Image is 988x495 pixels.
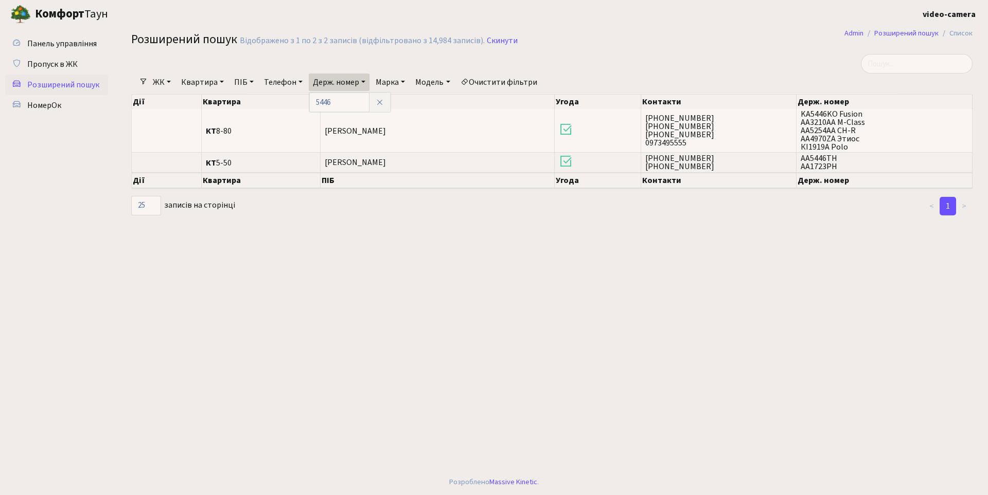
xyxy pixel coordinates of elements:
th: Угода [555,95,641,109]
a: Розширений пошук [874,28,939,39]
div: Розроблено . [449,476,539,488]
nav: breadcrumb [829,23,988,44]
th: Держ. номер [797,173,973,188]
select: записів на сторінці [131,196,161,215]
span: Таун [35,6,108,23]
th: Держ. номер [797,95,973,109]
span: Розширений пошук [131,30,237,48]
img: logo.png [10,4,31,25]
button: Переключити навігацію [129,6,154,23]
a: Панель управління [5,33,108,54]
a: Очистити фільтри [456,74,541,91]
a: Телефон [260,74,307,91]
th: ПІБ [321,173,555,188]
a: Розширений пошук [5,75,108,95]
span: НомерОк [27,100,61,111]
span: 5-50 [206,159,316,167]
label: записів на сторінці [131,196,235,215]
b: video-camera [923,9,976,20]
a: Скинути [487,36,518,46]
a: Марка [372,74,409,91]
th: Дії [132,173,202,188]
span: Панель управління [27,38,97,49]
th: Дії [132,95,202,109]
div: Відображено з 1 по 2 з 2 записів (відфільтровано з 14,984 записів). [240,36,485,46]
a: Admin [844,28,863,39]
li: Список [939,28,973,39]
a: ЖК [149,74,175,91]
a: Квартира [177,74,228,91]
a: Пропуск в ЖК [5,54,108,75]
span: [PERSON_NAME] [325,157,386,169]
span: 8-80 [206,127,316,135]
b: Комфорт [35,6,84,22]
a: 1 [940,197,956,215]
input: Пошук... [861,54,973,74]
a: Держ. номер [309,74,369,91]
a: НомерОк [5,95,108,116]
span: АА5446ТН АА1723РН [801,154,968,171]
th: Квартира [202,95,321,109]
span: Розширений пошук [27,79,99,90]
th: ПІБ [321,95,555,109]
th: Контакти [641,173,797,188]
span: [PERSON_NAME] [325,125,386,137]
th: Угода [555,173,641,188]
a: Massive Kinetic [489,476,537,487]
a: Модель [411,74,454,91]
b: КТ [206,125,216,137]
span: KA5446KO Fusion AA3210AA M-Class AA5254AA CH-R AA4970ZA Этиос КІ1919А Polo [801,110,968,151]
b: КТ [206,157,216,169]
a: video-camera [923,8,976,21]
th: Контакти [641,95,797,109]
a: ПІБ [230,74,258,91]
span: [PHONE_NUMBER] [PHONE_NUMBER] [PHONE_NUMBER] 0973495555 [645,114,792,147]
th: Квартира [202,173,321,188]
span: [PHONE_NUMBER] [PHONE_NUMBER] [645,154,792,171]
span: Пропуск в ЖК [27,59,78,70]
